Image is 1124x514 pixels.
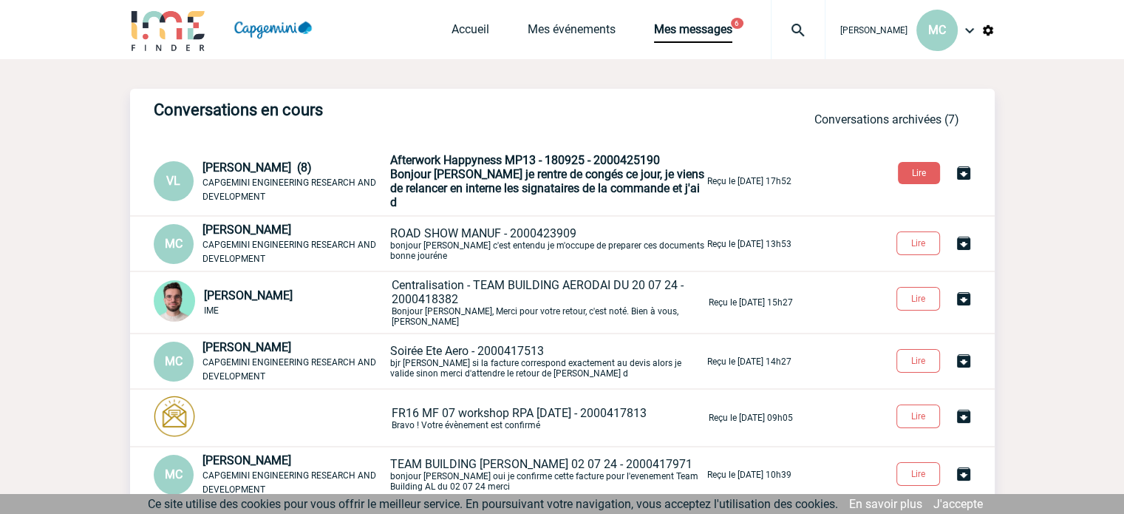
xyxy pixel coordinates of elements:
[933,497,983,511] a: J'accepte
[202,453,291,467] span: [PERSON_NAME]
[154,467,791,481] a: MC [PERSON_NAME] CAPGEMINI ENGINEERING RESEARCH AND DEVELOPMENT TEAM BUILDING [PERSON_NAME] 02 07...
[885,408,955,422] a: Lire
[955,290,973,308] img: Archiver la conversation
[709,413,793,423] p: Reçu le [DATE] 09h05
[154,453,387,496] div: Conversation privée : Client - Agence
[154,396,195,437] img: photonotifcontact.png
[390,457,692,471] span: TEAM BUILDING [PERSON_NAME] 02 07 24 - 2000417971
[154,223,387,265] div: Conversation privée : Client - Agence
[955,164,973,182] img: Archiver la conversation
[928,23,946,37] span: MC
[709,297,793,308] p: Reçu le [DATE] 15h27
[896,231,940,255] button: Lire
[840,25,907,35] span: [PERSON_NAME]
[707,356,791,367] p: Reçu le [DATE] 14h27
[390,153,660,167] span: Afterwork Happyness MP13 - 180925 - 2000425190
[204,305,219,316] span: IME
[154,160,387,203] div: Conversation privée : Client - Agence
[154,173,791,187] a: VL [PERSON_NAME] (8) CAPGEMINI ENGINEERING RESEARCH AND DEVELOPMENT Afterwork Happyness MP13 - 18...
[955,234,973,252] img: Archiver la conversation
[202,177,376,202] span: CAPGEMINI ENGINEERING RESEARCH AND DEVELOPMENT
[202,470,376,495] span: CAPGEMINI ENGINEERING RESEARCH AND DEVELOPMENT
[390,226,576,240] span: ROAD SHOW MANUF - 2000423909
[885,291,955,305] a: Lire
[885,466,955,480] a: Lire
[165,354,183,368] span: MC
[154,101,597,119] h3: Conversations en cours
[392,278,684,306] span: Centralisation - TEAM BUILDING AERODAI DU 20 07 24 - 2000418382
[390,344,544,358] span: Soirée Ete Aero - 2000417513
[390,344,704,379] p: bjr [PERSON_NAME] si la facture correspond exactement au devis alors je valide sinon merci d'atte...
[202,223,291,237] span: [PERSON_NAME]
[390,167,704,209] span: Bonjour [PERSON_NAME] je rentre de congés ce jour, je viens de relancer en interne les signataire...
[896,287,940,311] button: Lire
[955,465,973,483] img: Archiver la conversation
[528,22,616,43] a: Mes événements
[166,174,180,188] span: VL
[202,340,291,354] span: [PERSON_NAME]
[886,165,955,179] a: Lire
[392,406,647,420] span: FR16 MF 07 workshop RPA [DATE] - 2000417813
[154,354,791,368] a: MC [PERSON_NAME] CAPGEMINI ENGINEERING RESEARCH AND DEVELOPMENT Soirée Ete Aero - 2000417513bjr [...
[955,408,973,425] img: Archiver la conversation
[392,406,706,430] p: Bravo ! Votre évènement est confirmé
[814,112,959,126] a: Conversations archivées (7)
[896,405,940,428] button: Lire
[390,226,704,261] p: bonjour [PERSON_NAME] c'est entendu je m'occupe de preparer ces documents bonne jouréne
[154,280,195,322] img: 121547-2.png
[202,160,312,175] span: [PERSON_NAME] (8)
[204,288,293,302] span: [PERSON_NAME]
[202,357,376,382] span: CAPGEMINI ENGINEERING RESEARCH AND DEVELOPMENT
[130,9,207,51] img: IME-Finder
[154,410,793,424] a: FR16 MF 07 workshop RPA [DATE] - 2000417813Bravo ! Votre évènement est confirmé Reçu le [DATE] 09h05
[154,280,389,325] div: Conversation privée : Client - Agence
[707,470,791,480] p: Reçu le [DATE] 10h39
[154,396,389,440] div: Conversation privée : Client - Agence
[202,240,376,264] span: CAPGEMINI ENGINEERING RESEARCH AND DEVELOPMENT
[707,239,791,249] p: Reçu le [DATE] 13h53
[885,353,955,367] a: Lire
[955,352,973,370] img: Archiver la conversation
[154,294,793,308] a: [PERSON_NAME] IME Centralisation - TEAM BUILDING AERODAI DU 20 07 24 - 2000418382Bonjour [PERSON_...
[707,176,791,186] p: Reçu le [DATE] 17h52
[654,22,732,43] a: Mes messages
[849,497,922,511] a: En savoir plus
[885,235,955,249] a: Lire
[390,457,704,492] p: bonjour [PERSON_NAME] oui je confirme cette facture pour l'evenement Team Building AL du 02 07 24...
[165,237,183,251] span: MC
[731,18,743,29] button: 6
[896,462,940,486] button: Lire
[154,236,791,250] a: MC [PERSON_NAME] CAPGEMINI ENGINEERING RESEARCH AND DEVELOPMENT ROAD SHOW MANUF - 2000423909bonjo...
[154,340,387,382] div: Conversation privée : Client - Agence
[896,349,940,373] button: Lire
[148,497,838,511] span: Ce site utilise des cookies pour vous offrir le meilleur service. En poursuivant votre navigation...
[898,162,940,184] button: Lire
[452,22,489,43] a: Accueil
[165,467,183,481] span: MC
[392,278,706,327] p: Bonjour [PERSON_NAME], Merci pour votre retour, c'est noté. Bien à vous, [PERSON_NAME]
